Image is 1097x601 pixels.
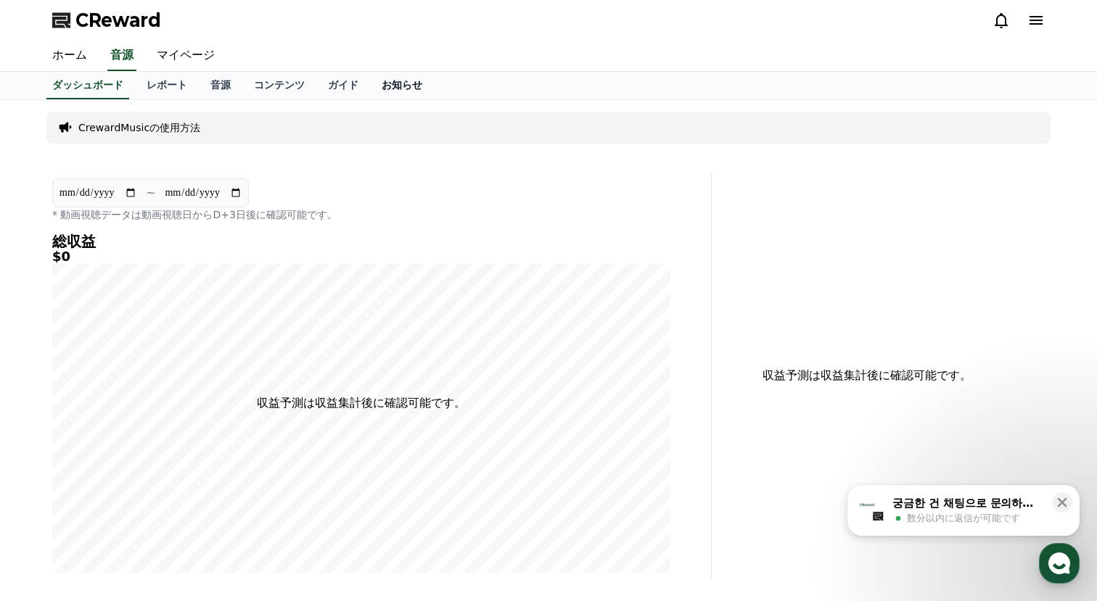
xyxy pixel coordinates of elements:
[96,460,187,496] a: チャット
[124,482,159,494] span: チャット
[723,367,1010,384] p: 収益予測は収益集計後に確認可能です。
[370,72,434,99] a: お知らせ
[52,233,670,249] h4: 総収益
[52,9,161,32] a: CReward
[52,249,670,264] h5: $0
[46,72,129,99] a: ダッシュボード
[224,481,242,493] span: 設定
[107,41,136,71] a: 音源
[145,41,226,71] a: マイページ
[187,460,279,496] a: 設定
[146,184,155,202] p: ~
[4,460,96,496] a: ホーム
[135,72,199,99] a: レポート
[37,481,63,493] span: ホーム
[78,120,200,135] a: CrewardMusicの使用方法
[52,207,670,222] p: * 動画視聴データは動画視聴日からD+3日後に確認可能です。
[75,9,161,32] span: CReward
[242,72,316,99] a: コンテンツ
[199,72,242,99] a: 音源
[41,41,99,71] a: ホーム
[316,72,370,99] a: ガイド
[257,394,466,412] p: 収益予測は収益集計後に確認可能です。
